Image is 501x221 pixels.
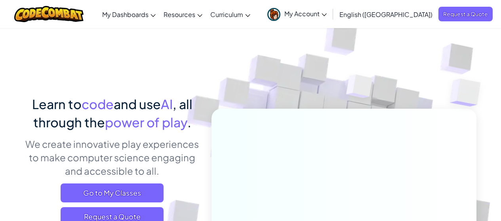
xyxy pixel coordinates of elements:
[98,4,160,25] a: My Dashboards
[206,4,254,25] a: Curriculum
[164,10,195,19] span: Resources
[61,183,164,202] a: Go to My Classes
[105,114,187,130] span: power of play
[263,2,331,26] a: My Account
[331,59,388,118] img: Overlap cubes
[339,10,432,19] span: English ([GEOGRAPHIC_DATA])
[14,6,84,22] img: CodeCombat logo
[161,96,173,112] span: AI
[284,9,327,18] span: My Account
[267,8,280,21] img: avatar
[25,137,200,178] p: We create innovative play experiences to make computer science engaging and accessible to all.
[335,4,436,25] a: English ([GEOGRAPHIC_DATA])
[82,96,114,112] span: code
[438,7,493,21] a: Request a Quote
[102,10,149,19] span: My Dashboards
[32,96,82,112] span: Learn to
[187,114,191,130] span: .
[210,10,243,19] span: Curriculum
[114,96,161,112] span: and use
[160,4,206,25] a: Resources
